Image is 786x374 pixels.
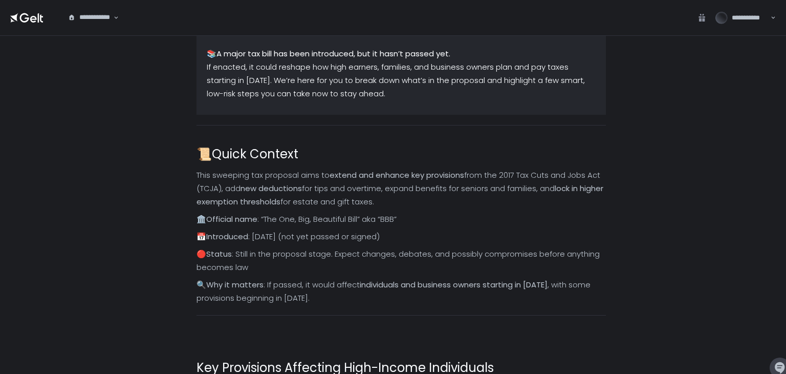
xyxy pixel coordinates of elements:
strong: Official name [206,214,257,224]
strong: Quick Context [212,146,298,162]
strong: extend and enhance key provisions [330,170,464,180]
strong: A major tax bill has been introduced, but it hasn’t passed yet. [216,48,450,59]
strong: Introduced [206,231,248,242]
strong: new deductions [241,183,302,194]
strong: individuals and business owners starting in [DATE] [360,279,548,290]
p: 🏛️ : “The One, Big, Beautiful Bill” aka “BBB” [196,213,606,226]
h2: 📜 [196,146,606,162]
p: 📅 : [DATE] (not yet passed or signed) [196,230,606,243]
p: This sweeping tax proposal aims to from the 2017 Tax Cuts and Jobs Act (TCJA), add for tips and o... [196,169,606,209]
div: Search for option [61,7,119,29]
strong: Why it matters [206,279,264,290]
input: Search for option [68,22,113,32]
p: 📚 If enacted, it could reshape how high earners, families, and business owners plan and pay taxes... [207,47,596,100]
p: 🔴 : Still in the proposal stage. Expect changes, debates, and possibly compromises before anythin... [196,247,606,274]
strong: Status [206,248,232,259]
p: 🔍 : If passed, it would affect , with some provisions beginning in [DATE]. [196,278,606,305]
